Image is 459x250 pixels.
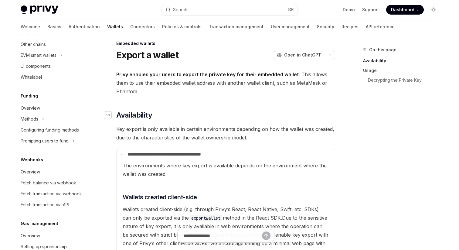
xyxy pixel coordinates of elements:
[209,19,263,34] a: Transaction management
[273,50,325,60] button: Open in ChatGPT
[16,125,93,135] a: Configuring funding methods
[16,199,93,210] a: Fetch transaction via API
[16,230,93,241] a: Overview
[16,177,93,188] a: Fetch balance via webhook
[104,110,116,120] a: Navigate to header
[21,220,58,227] h5: Gas management
[21,156,43,163] h5: Webhooks
[69,19,100,34] a: Authentication
[429,5,438,15] button: Toggle dark mode
[130,19,155,34] a: Connectors
[363,56,443,66] a: Availability
[369,46,396,53] span: On this page
[16,39,93,50] a: Other chains
[21,104,40,112] div: Overview
[287,7,294,12] span: ⌘ K
[363,66,443,75] a: Usage
[21,201,69,208] div: Fetch transaction via API
[16,166,93,177] a: Overview
[343,7,355,13] a: Demo
[271,19,310,34] a: User management
[116,40,335,46] div: Embedded wallets
[21,74,42,81] div: Whitelabel
[368,75,443,85] a: Decrypting the Private Key
[391,7,414,13] span: Dashboard
[21,190,82,197] div: Fetch transaction via webhook
[107,19,123,34] a: Wallets
[362,7,379,13] a: Support
[16,61,93,72] a: UI components
[21,19,40,34] a: Welcome
[317,19,334,34] a: Security
[116,50,178,60] h1: Export a wallet
[21,52,56,59] div: EVM smart wallets
[21,5,58,14] img: light logo
[21,232,40,239] div: Overview
[161,4,297,15] button: Search...⌘K
[21,115,38,123] div: Methods
[116,70,335,96] span: . This allows them to use their embedded wallet address with another wallet client, such as MetaM...
[116,110,152,120] span: Availability
[47,19,61,34] a: Basics
[189,215,223,221] code: exportWallet
[342,19,359,34] a: Recipes
[21,92,38,100] h5: Funding
[16,72,93,83] a: Whitelabel
[16,188,93,199] a: Fetch transaction via webhook
[284,52,321,58] span: Open in ChatGPT
[116,71,299,77] strong: Privy enables your users to export the private key for their embedded wallet
[262,231,270,240] button: Send message
[173,6,190,13] div: Search...
[21,137,69,145] div: Prompting users to fund
[21,168,40,176] div: Overview
[386,5,424,15] a: Dashboard
[123,163,327,177] span: The environments where key export is available depends on the environment where the wallet was cr...
[123,215,327,238] span: Due to the sensitive nature of key export, it is only available in web environments where the ope...
[123,206,319,221] span: Wallets created client-side (e.g. through Privy’s React, React Native, Swift, etc. SDKs) can only...
[366,19,395,34] a: API reference
[116,125,335,142] span: Key export is only available in certain environments depending on how the wallet was created, due...
[21,126,79,134] div: Configuring funding methods
[123,193,197,201] span: Wallets created client-side
[21,41,46,48] div: Other chains
[162,19,202,34] a: Policies & controls
[16,103,93,114] a: Overview
[21,179,76,187] div: Fetch balance via webhook
[21,63,51,70] div: UI components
